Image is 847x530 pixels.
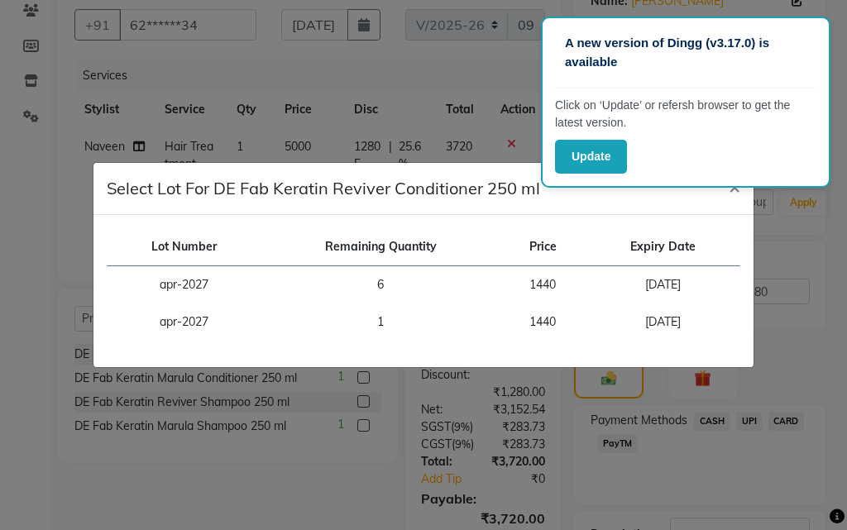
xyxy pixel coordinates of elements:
td: [DATE] [586,266,740,304]
p: A new version of Dingg (v3.17.0) is available [565,34,806,71]
td: 1 [261,303,500,341]
th: Remaining Quantity [261,228,500,266]
td: [DATE] [586,303,740,341]
th: Price [500,228,586,266]
td: 6 [261,266,500,304]
th: Expiry Date [586,228,740,266]
td: 1440 [500,303,586,341]
button: Update [555,140,627,174]
p: Click on ‘Update’ or refersh browser to get the latest version. [555,97,816,131]
td: apr-2027 [107,266,261,304]
td: 1440 [500,266,586,304]
th: Lot Number [107,228,261,266]
h5: Select Lot For DE Fab Keratin Reviver Conditioner 250 ml [107,176,540,201]
td: apr-2027 [107,303,261,341]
